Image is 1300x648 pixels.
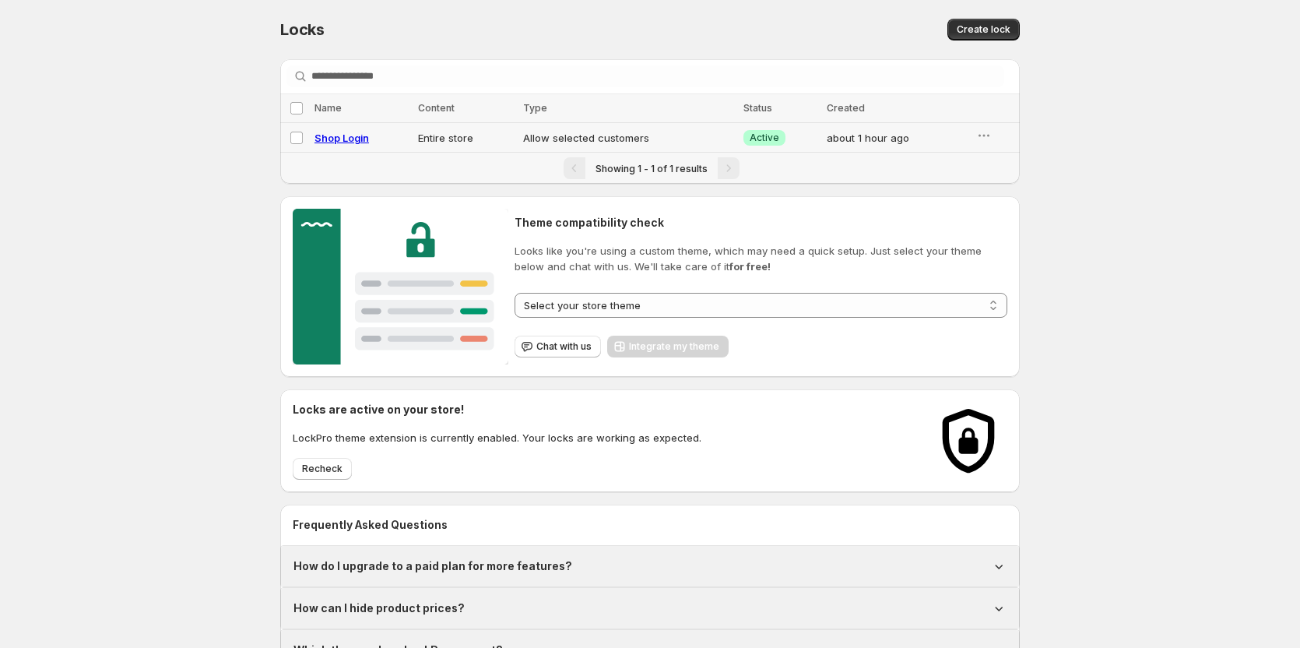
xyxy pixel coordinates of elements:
[827,102,865,114] span: Created
[293,458,352,480] button: Recheck
[418,102,455,114] span: Content
[515,336,601,357] button: Chat with us
[280,20,325,39] span: Locks
[293,558,572,574] h1: How do I upgrade to a paid plan for more features?
[518,123,739,153] td: Allow selected customers
[515,243,1007,274] p: Looks like you're using a custom theme, which may need a quick setup. Just select your theme belo...
[750,132,779,144] span: Active
[729,260,771,273] strong: for free!
[314,132,369,144] a: Shop Login
[536,340,592,353] span: Chat with us
[314,102,342,114] span: Name
[947,19,1020,40] button: Create lock
[293,402,701,417] h2: Locks are active on your store!
[293,600,465,616] h1: How can I hide product prices?
[523,102,547,114] span: Type
[293,430,701,445] p: LockPro theme extension is currently enabled. Your locks are working as expected.
[302,463,343,475] span: Recheck
[957,23,1010,36] span: Create lock
[293,517,1007,533] h2: Frequently Asked Questions
[280,152,1020,184] nav: Pagination
[515,215,1007,231] h2: Theme compatibility check
[413,123,518,153] td: Entire store
[822,123,971,153] td: about 1 hour ago
[743,102,772,114] span: Status
[293,209,508,364] img: Customer support
[929,402,1007,480] img: Locks activated
[596,163,708,174] span: Showing 1 - 1 of 1 results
